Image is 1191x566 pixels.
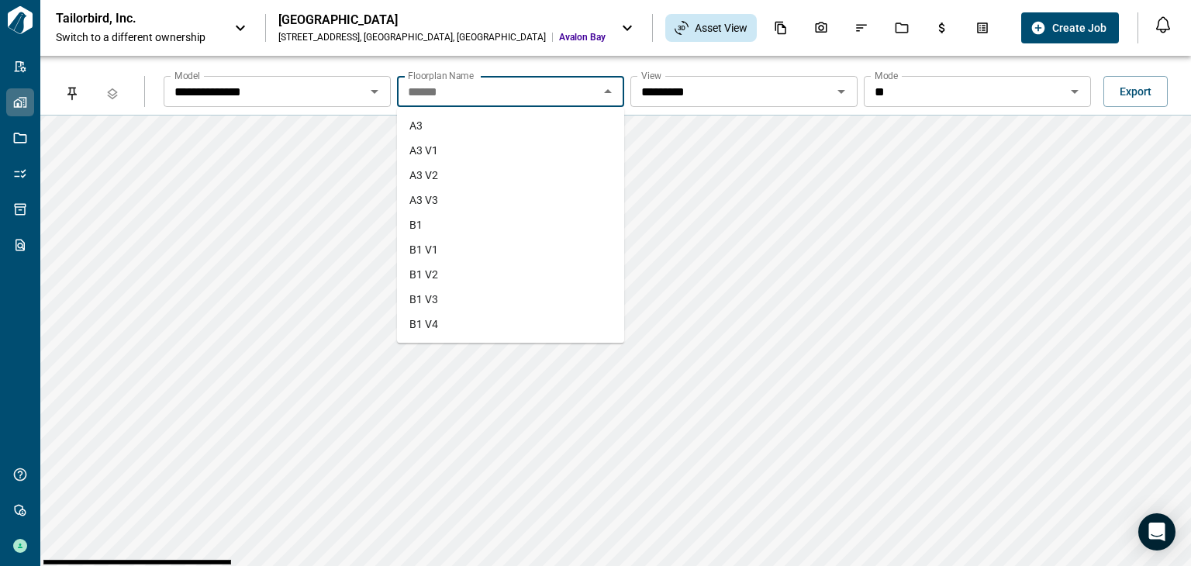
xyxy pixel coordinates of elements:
[409,316,438,332] span: B1 V4
[1021,12,1119,43] button: Create Job
[559,31,606,43] span: Avalon Bay
[409,118,423,133] span: A3
[278,31,546,43] div: [STREET_ADDRESS] , [GEOGRAPHIC_DATA] , [GEOGRAPHIC_DATA]
[597,81,619,102] button: Close
[875,69,898,82] label: Mode
[885,15,918,41] div: Jobs
[641,69,661,82] label: View
[830,81,852,102] button: Open
[409,192,438,208] span: A3 V3
[56,11,195,26] p: Tailorbird, Inc.
[1151,12,1175,37] button: Open notification feed
[1138,513,1175,550] div: Open Intercom Messenger
[1103,76,1168,107] button: Export
[665,14,757,42] div: Asset View
[765,15,797,41] div: Documents
[1052,20,1106,36] span: Create Job
[409,292,438,307] span: B1 V3
[364,81,385,102] button: Open
[409,267,438,282] span: B1 V2
[1120,84,1151,99] span: Export
[845,15,878,41] div: Issues & Info
[409,217,423,233] span: B1
[174,69,200,82] label: Model
[1064,81,1086,102] button: Open
[409,143,438,158] span: A3 V1
[409,242,438,257] span: B1 V1
[408,69,474,82] label: Floorplan Name
[56,29,219,45] span: Switch to a different ownership
[966,15,999,41] div: Takeoff Center
[409,167,438,183] span: A3 V2
[695,20,747,36] span: Asset View
[926,15,958,41] div: Budgets
[278,12,606,28] div: [GEOGRAPHIC_DATA]
[805,15,837,41] div: Photos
